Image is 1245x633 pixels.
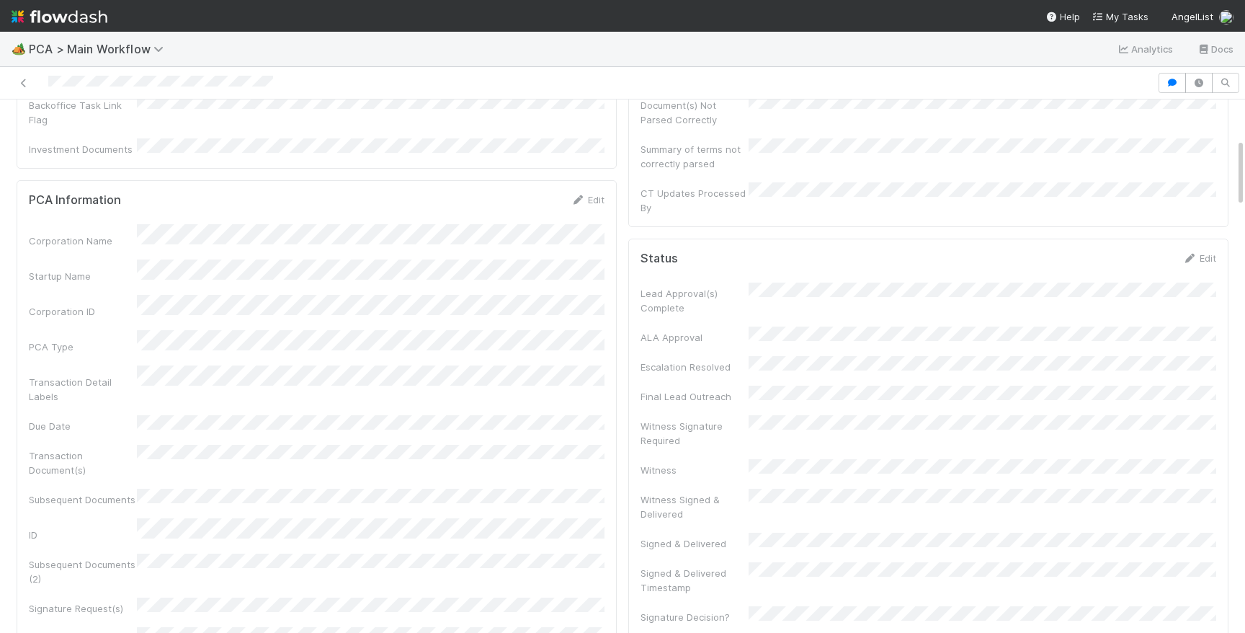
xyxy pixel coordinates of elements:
[29,193,121,208] h5: PCA Information
[1197,40,1233,58] a: Docs
[29,42,171,56] span: PCA > Main Workflow
[1172,11,1213,22] span: AngelList
[29,601,137,616] div: Signature Request(s)
[29,419,137,433] div: Due Date
[1045,9,1080,24] div: Help
[641,252,678,266] h5: Status
[1182,252,1216,264] a: Edit
[571,194,604,205] a: Edit
[29,375,137,404] div: Transaction Detail Labels
[29,528,137,542] div: ID
[29,234,137,248] div: Corporation Name
[641,142,749,171] div: Summary of terms not correctly parsed
[641,419,749,448] div: Witness Signature Required
[641,98,749,127] div: Document(s) Not Parsed Correctly
[12,4,107,29] img: logo-inverted-e16ddd16eac7371096b0.svg
[641,463,749,477] div: Witness
[641,566,749,595] div: Signed & Delivered Timestamp
[1092,11,1148,22] span: My Tasks
[641,492,749,521] div: Witness Signed & Delivered
[29,557,137,586] div: Subsequent Documents (2)
[29,492,137,507] div: Subsequent Documents
[641,389,749,404] div: Final Lead Outreach
[29,98,137,127] div: Backoffice Task Link Flag
[29,269,137,283] div: Startup Name
[641,186,749,215] div: CT Updates Processed By
[641,330,749,345] div: ALA Approval
[1219,10,1233,25] img: avatar_e1f102a8-6aea-40b1-874c-e2ab2da62ba9.png
[641,536,749,551] div: Signed & Delivered
[29,340,137,354] div: PCA Type
[12,43,26,55] span: 🏕️
[29,142,137,156] div: Investment Documents
[1117,40,1174,58] a: Analytics
[1092,9,1148,24] a: My Tasks
[29,304,137,319] div: Corporation ID
[641,286,749,315] div: Lead Approval(s) Complete
[29,448,137,477] div: Transaction Document(s)
[641,360,749,374] div: Escalation Resolved
[641,610,749,624] div: Signature Decision?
